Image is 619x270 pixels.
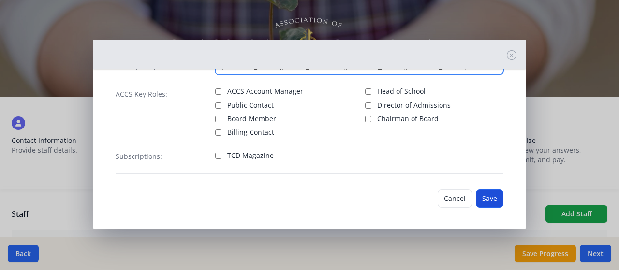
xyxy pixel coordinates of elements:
input: Public Contact [215,102,221,109]
input: Director of Admissions [365,102,371,109]
span: TCD Magazine [227,151,274,160]
span: Chairman of Board [377,114,439,124]
input: Board Member [215,116,221,122]
input: Chairman of Board [365,116,371,122]
label: Subscriptions: [116,152,162,161]
span: ACCS Account Manager [227,86,303,96]
span: Billing Contact [227,128,274,137]
span: Board Member [227,114,276,124]
span: Director of Admissions [377,100,451,110]
input: ACCS Account Manager [215,88,221,95]
input: Head of School [365,88,371,95]
span: Head of School [377,86,426,96]
input: Billing Contact [215,129,221,136]
span: Public Contact [227,100,274,110]
button: Cancel [438,189,472,208]
input: TCD Magazine [215,153,221,159]
button: Save [476,189,503,208]
label: ACCS Key Roles: [116,89,167,99]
